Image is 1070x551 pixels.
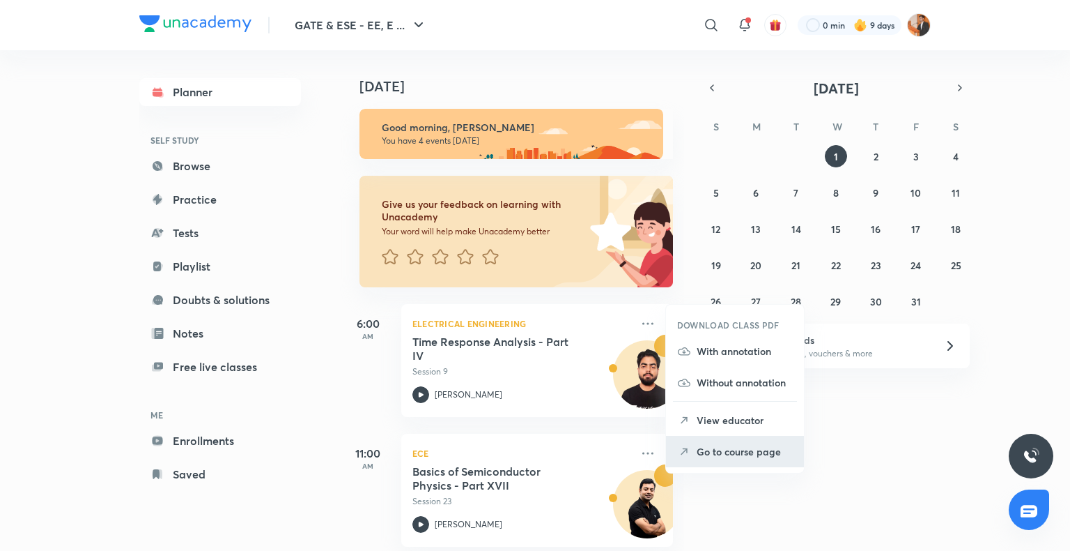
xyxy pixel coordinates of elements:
[697,444,793,459] p: Go to course page
[340,462,396,470] p: AM
[871,259,881,272] abbr: October 23, 2025
[752,120,761,133] abbr: Monday
[864,290,887,312] button: October 30, 2025
[705,181,727,204] button: October 5, 2025
[870,295,882,308] abbr: October 30, 2025
[382,135,651,146] p: You have 4 events [DATE]
[769,19,782,31] img: avatar
[139,427,301,455] a: Enrollments
[793,186,798,199] abbr: October 7, 2025
[435,518,502,531] p: [PERSON_NAME]
[825,218,847,240] button: October 15, 2025
[791,222,801,236] abbr: October 14, 2025
[713,120,719,133] abbr: Sunday
[139,152,301,180] a: Browse
[907,13,931,37] img: Ayush sagitra
[139,186,301,213] a: Practice
[911,295,921,308] abbr: October 31, 2025
[785,290,807,312] button: October 28, 2025
[951,259,961,272] abbr: October 25, 2025
[412,335,586,363] h5: Time Response Analysis - Part IV
[711,222,720,236] abbr: October 12, 2025
[382,121,651,134] h6: Good morning, [PERSON_NAME]
[139,15,251,32] img: Company Logo
[945,181,967,204] button: October 11, 2025
[905,145,927,167] button: October 3, 2025
[905,218,927,240] button: October 17, 2025
[905,254,927,276] button: October 24, 2025
[945,254,967,276] button: October 25, 2025
[874,150,878,163] abbr: October 2, 2025
[340,445,396,462] h5: 11:00
[382,226,585,237] p: Your word will help make Unacademy better
[139,252,301,280] a: Playlist
[910,259,921,272] abbr: October 24, 2025
[864,218,887,240] button: October 16, 2025
[412,495,631,508] p: Session 23
[945,145,967,167] button: October 4, 2025
[745,181,767,204] button: October 6, 2025
[745,254,767,276] button: October 20, 2025
[871,222,881,236] abbr: October 16, 2025
[1023,448,1039,465] img: ttu
[705,218,727,240] button: October 12, 2025
[785,181,807,204] button: October 7, 2025
[139,15,251,36] a: Company Logo
[359,109,663,159] img: morning
[830,295,841,308] abbr: October 29, 2025
[412,465,586,492] h5: Basics of Semiconductor Physics - Part XVII
[139,403,301,427] h6: ME
[953,120,959,133] abbr: Saturday
[435,388,502,401] p: [PERSON_NAME]
[697,375,793,390] p: Without annotation
[139,78,301,106] a: Planner
[340,332,396,340] p: AM
[913,150,919,163] abbr: October 3, 2025
[756,333,927,347] h6: Refer friends
[853,18,867,32] img: streak
[864,254,887,276] button: October 23, 2025
[753,186,759,199] abbr: October 6, 2025
[697,344,793,358] p: With annotation
[945,218,967,240] button: October 18, 2025
[832,120,842,133] abbr: Wednesday
[791,259,800,272] abbr: October 21, 2025
[814,79,859,98] span: [DATE]
[697,413,793,428] p: View educator
[139,128,301,152] h6: SELF STUDY
[711,259,721,272] abbr: October 19, 2025
[864,181,887,204] button: October 9, 2025
[614,478,681,545] img: Avatar
[952,186,960,199] abbr: October 11, 2025
[905,290,927,312] button: October 31, 2025
[713,186,719,199] abbr: October 5, 2025
[905,181,927,204] button: October 10, 2025
[873,120,878,133] abbr: Thursday
[785,218,807,240] button: October 14, 2025
[711,295,721,308] abbr: October 26, 2025
[756,347,927,360] p: Win a laptop, vouchers & more
[359,78,687,95] h4: [DATE]
[286,11,435,39] button: GATE & ESE - EE, E ...
[412,315,631,332] p: Electrical Engineering
[412,365,631,378] p: Session 9
[382,198,585,223] h6: Give us your feedback on learning with Unacademy
[751,222,761,236] abbr: October 13, 2025
[139,353,301,381] a: Free live classes
[785,254,807,276] button: October 21, 2025
[412,445,631,462] p: ECE
[913,120,919,133] abbr: Friday
[864,145,887,167] button: October 2, 2025
[831,222,841,236] abbr: October 15, 2025
[873,186,878,199] abbr: October 9, 2025
[614,348,681,415] img: Avatar
[745,218,767,240] button: October 13, 2025
[340,315,396,332] h5: 6:00
[953,150,959,163] abbr: October 4, 2025
[793,120,799,133] abbr: Tuesday
[791,295,801,308] abbr: October 28, 2025
[831,259,841,272] abbr: October 22, 2025
[543,176,673,287] img: feedback_image
[750,259,761,272] abbr: October 20, 2025
[825,181,847,204] button: October 8, 2025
